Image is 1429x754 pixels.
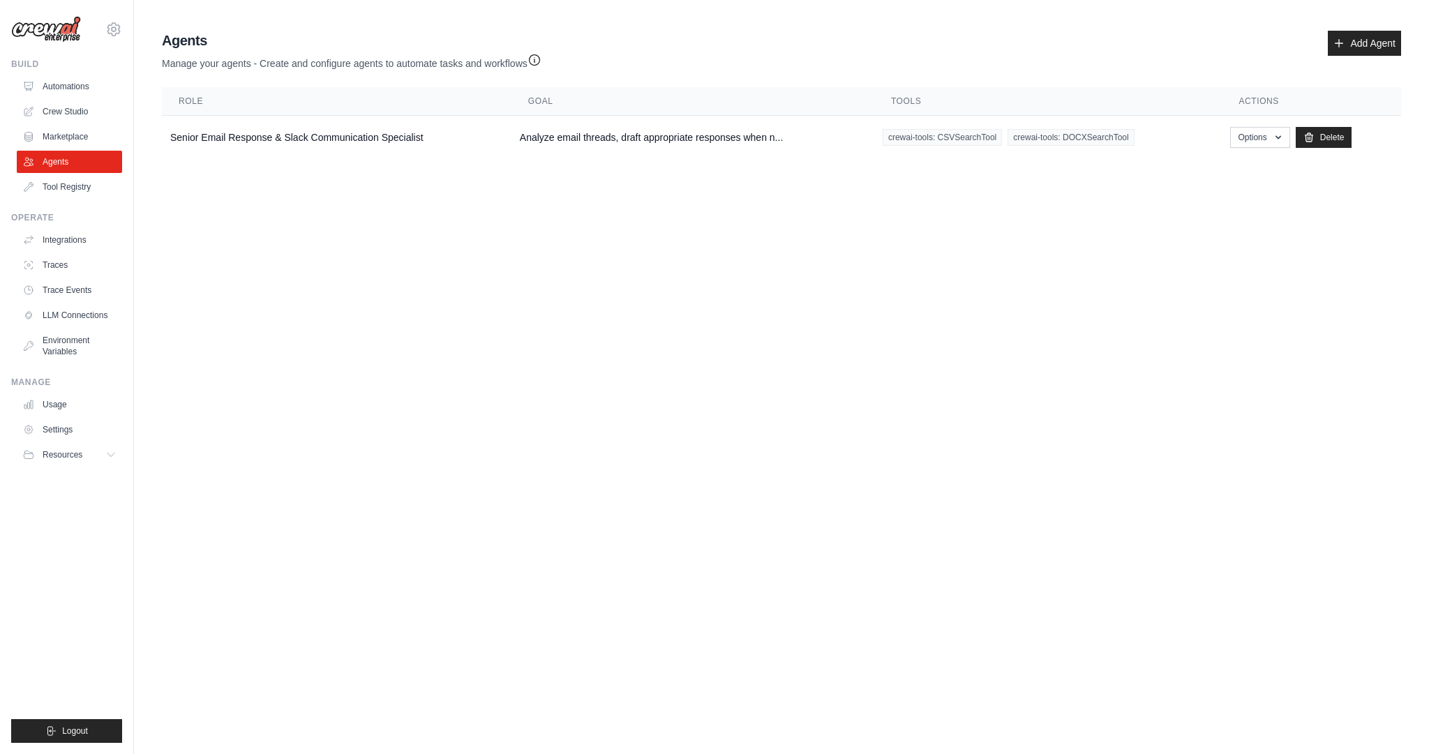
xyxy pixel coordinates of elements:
[511,116,874,160] td: Analyze email threads, draft appropriate responses when n...
[1008,129,1134,146] span: crewai-tools: DOCXSearchTool
[17,304,122,326] a: LLM Connections
[162,87,511,116] th: Role
[874,87,1222,116] th: Tools
[17,393,122,416] a: Usage
[17,279,122,301] a: Trace Events
[1328,31,1401,56] a: Add Agent
[17,444,122,466] button: Resources
[17,126,122,148] a: Marketplace
[511,87,874,116] th: Goal
[17,151,122,173] a: Agents
[11,719,122,743] button: Logout
[11,16,81,43] img: Logo
[17,254,122,276] a: Traces
[162,50,541,70] p: Manage your agents - Create and configure agents to automate tasks and workflows
[162,116,511,160] td: Senior Email Response & Slack Communication Specialist
[17,229,122,251] a: Integrations
[17,176,122,198] a: Tool Registry
[11,59,122,70] div: Build
[17,419,122,441] a: Settings
[1230,127,1289,148] button: Options
[17,329,122,363] a: Environment Variables
[11,377,122,388] div: Manage
[43,449,82,460] span: Resources
[17,100,122,123] a: Crew Studio
[883,129,1002,146] span: crewai-tools: CSVSearchTool
[162,31,541,50] h2: Agents
[11,212,122,223] div: Operate
[62,725,88,737] span: Logout
[1222,87,1401,116] th: Actions
[1296,127,1352,148] a: Delete
[17,75,122,98] a: Automations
